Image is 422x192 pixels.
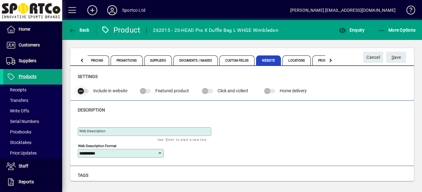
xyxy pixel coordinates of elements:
button: Save [386,52,406,63]
button: More Options [376,24,417,36]
span: S [392,55,394,60]
span: Customers [19,42,40,47]
span: Documents / Images [173,55,218,65]
span: Featured product [155,88,189,93]
div: Sportco Ltd [122,5,145,15]
span: Write Offs [6,108,29,113]
span: Website [256,55,281,65]
span: Reports [19,179,34,184]
span: Description [78,107,105,112]
mat-hint: Use 'Enter' to start a new line [158,136,206,143]
span: Home [19,27,30,32]
span: Cancel [366,52,380,63]
div: Product [101,25,140,35]
span: Transfers [6,98,28,103]
span: Include in website [93,88,127,93]
button: Cancel [363,52,383,63]
span: Home delivery [280,88,307,93]
span: More Options [378,28,416,33]
a: Price Updates [3,148,62,158]
span: Pricebooks [6,129,31,134]
a: Customers [3,37,62,53]
span: Serial Numbers [6,119,39,124]
span: Back [69,28,89,33]
a: Receipts [3,85,62,95]
button: Add [82,5,102,16]
mat-label: Web Description Format [78,143,117,148]
a: Reports [3,174,62,190]
a: Pricebooks [3,127,62,137]
span: Custom Fields [219,55,254,65]
span: Click and collect [218,88,248,93]
a: Transfers [3,95,62,106]
span: Prompts [312,55,339,65]
span: Promotions [111,55,143,65]
span: Products [19,74,36,79]
span: Suppliers [19,58,36,63]
a: Serial Numbers [3,116,62,127]
div: 262015 - 25-HEAD Pro X Duffle Bag L WHGE Wimbledon [153,25,278,35]
a: Home [3,22,62,37]
span: Pricing [85,55,109,65]
span: Locations [282,55,311,65]
a: Suppliers [3,53,62,69]
span: Enquiry [339,28,365,33]
mat-label: Web Description [79,129,105,133]
span: Suppliers [144,55,172,65]
app-page-header-button: Back [62,24,96,36]
span: Tags [78,173,88,178]
a: Staff [3,159,62,174]
button: Enquiry [337,24,366,36]
span: Staff [19,164,28,168]
a: Stocktakes [3,137,62,148]
div: [PERSON_NAME] [EMAIL_ADDRESS][DOMAIN_NAME] [290,5,396,15]
span: Settings [78,74,98,79]
span: Receipts [6,87,26,92]
span: Price Updates [6,151,37,155]
span: Stocktakes [6,140,31,145]
span: ave [392,52,401,63]
a: Knowledge Base [402,1,414,21]
a: Write Offs [3,106,62,116]
button: Profile [102,5,122,16]
button: Back [67,24,91,36]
